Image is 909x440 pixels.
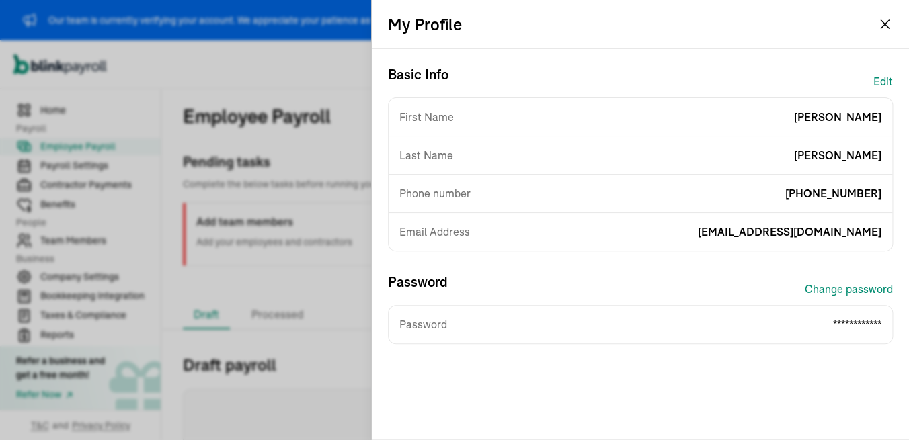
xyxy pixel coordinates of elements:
span: [PERSON_NAME] [794,147,881,163]
span: [PHONE_NUMBER] [785,185,881,202]
h3: Basic Info [388,65,448,97]
button: Edit [873,65,893,97]
span: [PERSON_NAME] [794,109,881,125]
h2: My Profile [388,13,462,35]
span: First Name [399,109,454,125]
h3: Password [388,273,448,305]
span: Email Address [399,224,470,240]
span: Last Name [399,147,453,163]
span: [EMAIL_ADDRESS][DOMAIN_NAME] [698,224,881,240]
span: Password [399,316,447,333]
span: Phone number [399,185,471,202]
button: Change password [805,273,893,305]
